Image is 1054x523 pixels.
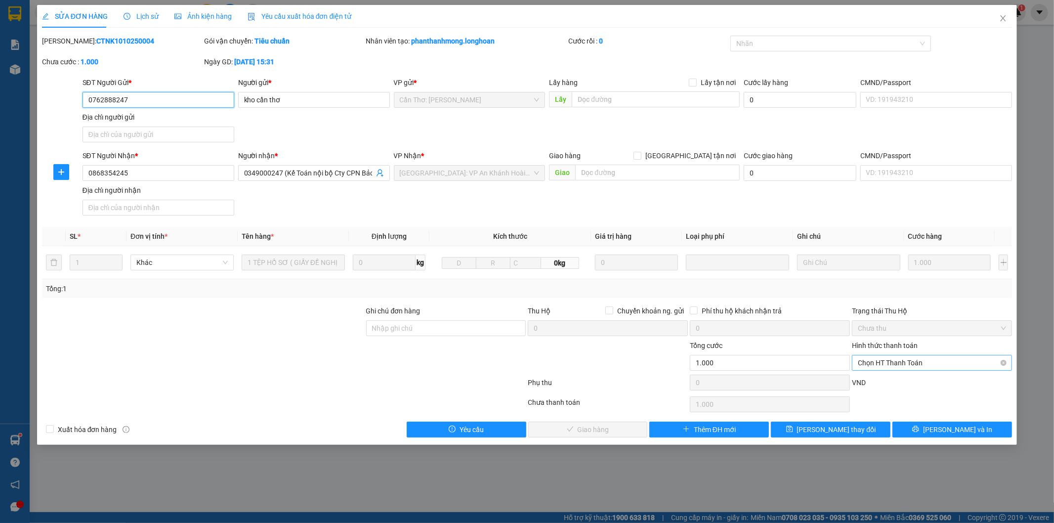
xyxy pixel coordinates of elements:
span: Lấy tận nơi [697,77,740,88]
div: Cước rồi : [568,36,728,46]
input: Ghi Chú [797,255,900,270]
span: 0kg [541,257,579,269]
img: icon [248,13,255,21]
span: Ảnh kiện hàng [174,12,232,20]
span: Giao [549,165,575,180]
span: printer [912,426,919,434]
span: Xuất hóa đơn hàng [54,424,121,435]
input: VD: Bàn, Ghế [242,255,345,270]
label: Cước lấy hàng [744,79,788,87]
span: Thêm ĐH mới [694,424,736,435]
th: Loại phụ phí [682,227,793,246]
span: Giá trị hàng [595,232,632,240]
span: Thu Hộ [528,307,550,315]
span: Lịch sử [124,12,159,20]
b: Tiêu chuẩn [254,37,290,45]
div: Nhân viên tạo: [366,36,567,46]
button: checkGiao hàng [528,422,648,437]
input: R [476,257,510,269]
input: Cước lấy hàng [744,92,856,108]
b: 1.000 [81,58,98,66]
span: Kích thước [493,232,527,240]
span: Lấy [549,91,572,107]
span: Cần Thơ: Kho Ninh Kiều [400,92,540,107]
span: plus [54,168,69,176]
input: Địa chỉ của người nhận [83,200,234,216]
span: Yêu cầu [460,424,484,435]
th: Ghi chú [793,227,904,246]
span: Tên hàng [242,232,274,240]
input: Ghi chú đơn hàng [366,320,526,336]
span: picture [174,13,181,20]
span: Hà Nội: VP An Khánh Hoài Đức [400,166,540,180]
span: Lấy hàng [549,79,578,87]
b: phanthanhmong.longhoan [412,37,495,45]
input: Địa chỉ của người gửi [83,127,234,142]
div: SĐT Người Gửi [83,77,234,88]
div: Người nhận [238,150,390,161]
span: user-add [376,169,384,177]
span: kg [416,255,425,270]
span: Phí thu hộ khách nhận trả [698,305,786,316]
b: 0 [599,37,603,45]
label: Hình thức thanh toán [852,342,918,349]
input: Dọc đường [575,165,740,180]
span: Định lượng [372,232,407,240]
button: plus [999,255,1008,270]
label: Ghi chú đơn hàng [366,307,421,315]
label: Cước giao hàng [744,152,793,160]
span: close-circle [1001,360,1007,366]
div: Người gửi [238,77,390,88]
span: Chọn HT Thanh Toán [858,355,1006,370]
div: Chưa thanh toán [527,397,689,414]
button: delete [46,255,62,270]
input: D [442,257,476,269]
button: printer[PERSON_NAME] và In [892,422,1012,437]
span: plus [683,426,690,434]
span: VP Nhận [394,152,422,160]
span: close [999,14,1007,22]
div: Chưa cước : [42,56,202,67]
div: VP gửi [394,77,546,88]
button: save[PERSON_NAME] thay đổi [771,422,890,437]
b: [DATE] 15:31 [234,58,274,66]
div: CMND/Passport [860,150,1012,161]
span: clock-circle [124,13,130,20]
input: Dọc đường [572,91,740,107]
span: [PERSON_NAME] và In [923,424,992,435]
div: SĐT Người Nhận [83,150,234,161]
span: info-circle [123,426,129,433]
span: edit [42,13,49,20]
span: exclamation-circle [449,426,456,434]
div: Trạng thái Thu Hộ [852,305,1012,316]
div: Địa chỉ người gửi [83,112,234,123]
span: Chuyển khoản ng. gửi [613,305,688,316]
span: Cước hàng [908,232,942,240]
input: 0 [595,255,678,270]
input: 0 [908,255,991,270]
div: Tổng: 1 [46,283,407,294]
input: C [510,257,541,269]
span: SL [70,232,78,240]
span: Yêu cầu xuất hóa đơn điện tử [248,12,352,20]
span: VND [852,379,866,387]
span: Đơn vị tính [130,232,168,240]
button: Close [989,5,1017,33]
div: Ngày GD: [204,56,364,67]
div: Gói vận chuyển: [204,36,364,46]
button: plus [53,164,69,180]
span: save [786,426,793,434]
span: [PERSON_NAME] thay đổi [797,424,876,435]
input: Cước giao hàng [744,165,856,181]
div: Địa chỉ người nhận [83,185,234,196]
button: exclamation-circleYêu cầu [407,422,526,437]
div: Phụ thu [527,377,689,394]
span: Tổng cước [690,342,722,349]
div: CMND/Passport [860,77,1012,88]
span: Giao hàng [549,152,581,160]
span: Khác [136,255,228,270]
div: [PERSON_NAME]: [42,36,202,46]
span: [GEOGRAPHIC_DATA] tận nơi [641,150,740,161]
b: CTNK1010250004 [96,37,154,45]
span: Chưa thu [858,321,1006,336]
